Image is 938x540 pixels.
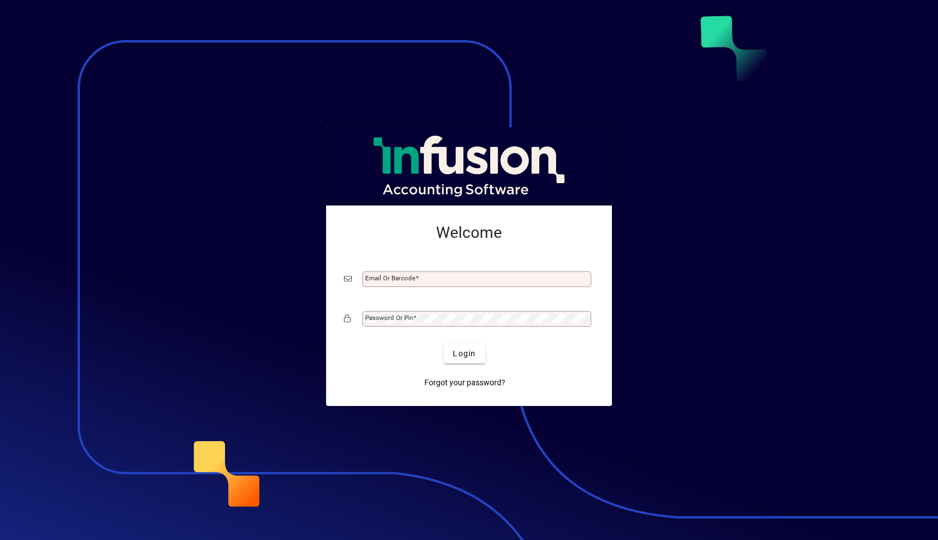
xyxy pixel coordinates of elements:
span: Forgot your password? [424,377,505,389]
mat-label: Email or Barcode [365,274,415,282]
h2: Welcome [344,223,594,242]
a: Forgot your password? [420,372,510,393]
button: Login [444,343,485,364]
mat-label: Password or Pin [365,314,413,322]
span: Login [453,348,476,360]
